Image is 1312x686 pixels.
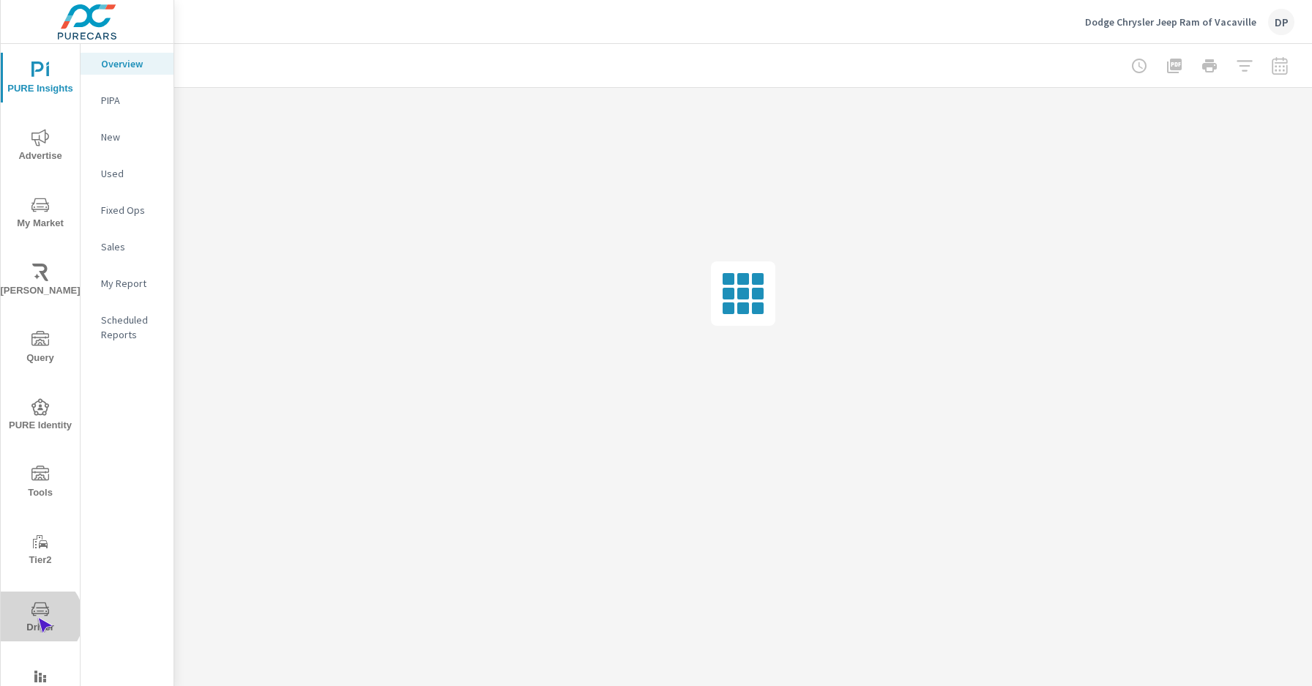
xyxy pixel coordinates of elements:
[101,93,162,108] p: PIPA
[5,61,75,97] span: PURE Insights
[81,126,174,148] div: New
[81,53,174,75] div: Overview
[101,276,162,291] p: My Report
[5,331,75,367] span: Query
[5,264,75,299] span: [PERSON_NAME]
[81,89,174,111] div: PIPA
[81,236,174,258] div: Sales
[101,313,162,342] p: Scheduled Reports
[81,272,174,294] div: My Report
[81,163,174,184] div: Used
[81,199,174,221] div: Fixed Ops
[101,130,162,144] p: New
[5,533,75,569] span: Tier2
[5,600,75,636] span: Driver
[101,166,162,181] p: Used
[101,203,162,217] p: Fixed Ops
[1268,9,1294,35] div: DP
[5,466,75,502] span: Tools
[81,309,174,346] div: Scheduled Reports
[5,129,75,165] span: Advertise
[1085,15,1256,29] p: Dodge Chrysler Jeep Ram of Vacaville
[101,56,162,71] p: Overview
[5,196,75,232] span: My Market
[101,239,162,254] p: Sales
[5,398,75,434] span: PURE Identity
